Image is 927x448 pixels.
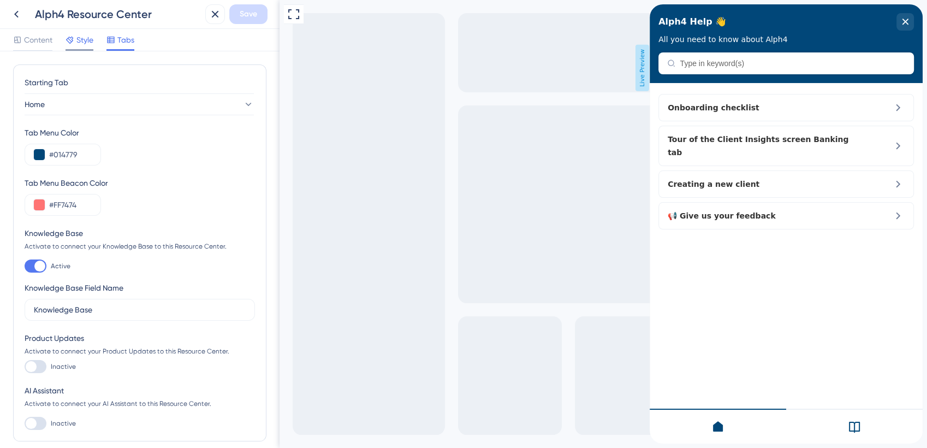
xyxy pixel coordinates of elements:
[25,93,254,115] button: Home
[18,97,207,110] span: Onboarding checklist
[25,227,255,240] div: Knowledge Base
[51,419,76,428] span: Inactive
[25,347,255,356] div: Activate to connect your Product Updates to this Resource Center.
[356,45,370,91] span: Live Preview
[34,304,246,316] input: Knowledge Base
[76,33,93,46] span: Style
[229,4,268,24] button: Save
[18,205,207,218] span: 📢 Give us your feedback
[24,33,52,46] span: Content
[25,176,255,190] div: Tab Menu Beacon Color
[25,76,68,89] span: Starting Tab
[5,3,17,15] img: launcher-image-alternative-text
[18,173,207,186] span: Creating a new client
[25,242,255,251] div: Activate to connect your Knowledge Base to this Resource Center.
[99,5,103,14] div: 3
[51,362,76,371] span: Inactive
[25,384,255,397] div: AI Assistant
[25,399,255,408] div: Activate to connect your AI Assistant to this Resource Center.
[35,7,201,22] div: Alph4 Resource Center
[25,332,255,345] div: Product Updates
[30,55,255,63] input: Type in keyword(s)
[240,8,257,21] span: Save
[9,31,138,39] span: All you need to know about Alph4
[25,281,123,294] div: Knowledge Base Field Name
[18,128,207,155] span: Tour of the Client Insights screen Banking tab
[22,3,92,16] span: Help & Feedback
[25,98,45,111] span: Home
[25,126,255,139] div: Tab Menu Color
[9,9,76,26] span: Alph4 Help 👋
[18,205,207,218] div: Give us your feedback
[51,262,70,270] span: Active
[117,33,134,46] span: Tabs
[247,9,264,26] div: close resource center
